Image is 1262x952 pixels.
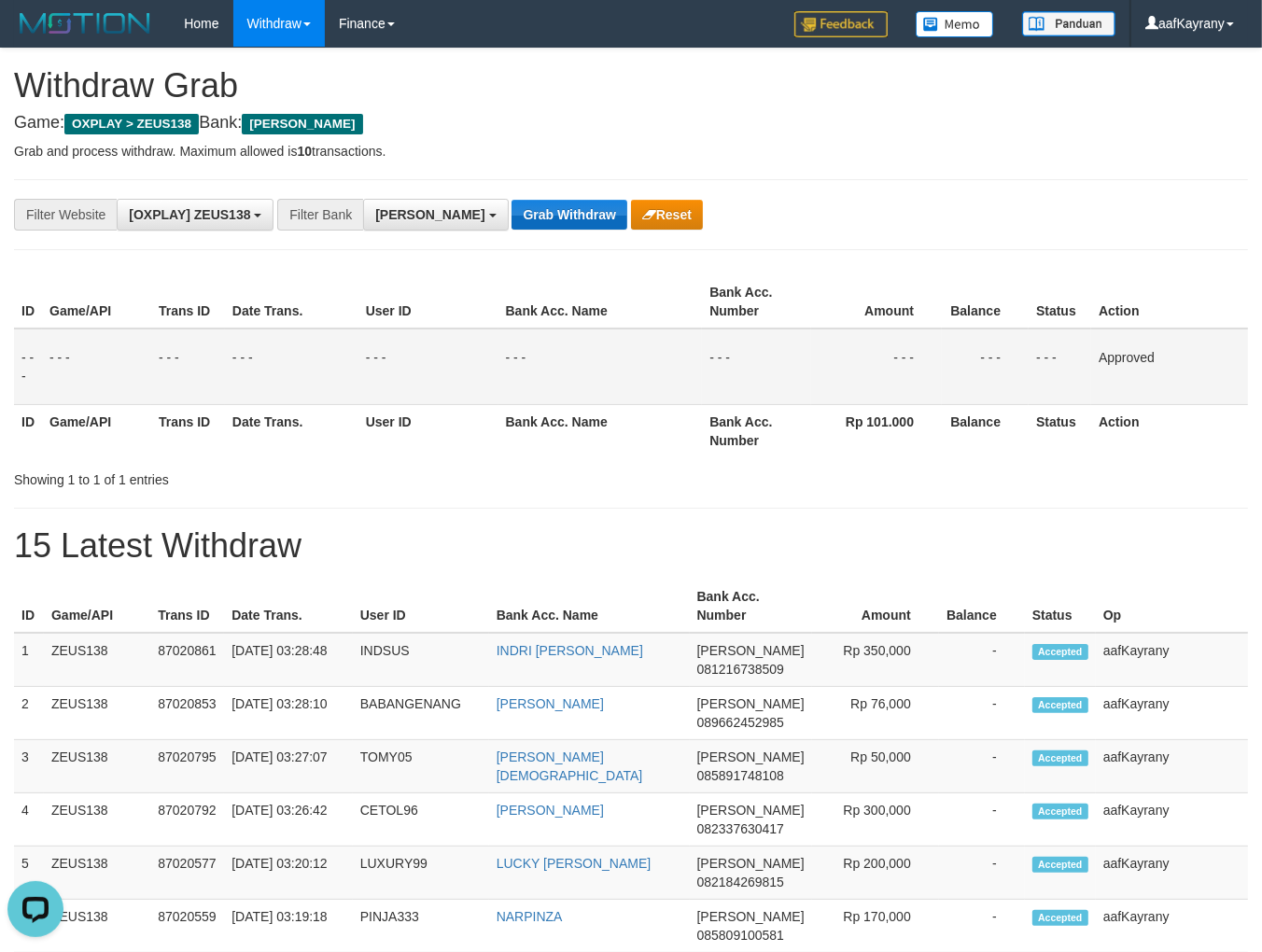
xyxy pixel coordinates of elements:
[702,275,811,329] th: Bank Acc. Number
[1029,275,1091,329] th: Status
[14,329,42,405] td: - - -
[14,793,44,847] td: 4
[353,740,489,793] td: TOMY05
[14,527,1248,565] h1: 15 Latest Withdraw
[44,687,150,740] td: ZEUS138
[14,67,1248,105] h1: Withdraw Grab
[498,329,703,405] td: - - -
[1096,847,1248,900] td: aafKayrany
[14,580,44,633] th: ID
[916,11,994,37] img: Button%20Memo.svg
[150,580,224,633] th: Trans ID
[225,329,358,405] td: - - -
[44,580,150,633] th: Game/API
[497,856,651,871] a: LUCKY [PERSON_NAME]
[697,803,805,818] span: [PERSON_NAME]
[497,696,604,711] a: [PERSON_NAME]
[1096,740,1248,793] td: aafKayrany
[14,687,44,740] td: 2
[1032,910,1088,926] span: Accepted
[498,275,703,329] th: Bank Acc. Name
[224,793,353,847] td: [DATE] 03:26:42
[697,928,784,943] span: Copy 085809100581 to clipboard
[14,740,44,793] td: 3
[1029,404,1091,457] th: Status
[151,329,225,405] td: - - -
[358,329,498,405] td: - - -
[1096,580,1248,633] th: Op
[363,199,508,231] button: [PERSON_NAME]
[150,687,224,740] td: 87020853
[939,580,1025,633] th: Balance
[697,662,784,677] span: Copy 081216738509 to clipboard
[811,329,942,405] td: - - -
[812,580,939,633] th: Amount
[14,199,117,231] div: Filter Website
[812,847,939,900] td: Rp 200,000
[1029,329,1091,405] td: - - -
[942,329,1029,405] td: - - -
[14,463,512,489] div: Showing 1 to 1 of 1 entries
[14,847,44,900] td: 5
[44,847,150,900] td: ZEUS138
[812,687,939,740] td: Rp 76,000
[224,687,353,740] td: [DATE] 03:28:10
[1022,11,1115,36] img: panduan.png
[42,404,151,457] th: Game/API
[1032,750,1088,766] span: Accepted
[942,404,1029,457] th: Balance
[358,275,498,329] th: User ID
[129,207,250,222] span: [OXPLAY] ZEUS138
[242,114,362,134] span: [PERSON_NAME]
[497,803,604,818] a: [PERSON_NAME]
[14,275,42,329] th: ID
[942,275,1029,329] th: Balance
[489,580,690,633] th: Bank Acc. Name
[697,875,784,889] span: Copy 082184269815 to clipboard
[1091,404,1248,457] th: Action
[14,114,1248,133] h4: Game: Bank:
[42,275,151,329] th: Game/API
[631,200,703,230] button: Reset
[1091,275,1248,329] th: Action
[14,9,156,37] img: MOTION_logo.png
[1032,857,1088,873] span: Accepted
[224,847,353,900] td: [DATE] 03:20:12
[277,199,363,231] div: Filter Bank
[151,275,225,329] th: Trans ID
[1025,580,1096,633] th: Status
[497,749,643,783] a: [PERSON_NAME][DEMOGRAPHIC_DATA]
[353,793,489,847] td: CETOL96
[697,696,805,711] span: [PERSON_NAME]
[44,633,150,687] td: ZEUS138
[64,114,199,134] span: OXPLAY > ZEUS138
[375,207,484,222] span: [PERSON_NAME]
[794,11,888,37] img: Feedback.jpg
[14,404,42,457] th: ID
[512,200,626,230] button: Grab Withdraw
[939,687,1025,740] td: -
[224,740,353,793] td: [DATE] 03:27:07
[14,142,1248,161] p: Grab and process withdraw. Maximum allowed is transactions.
[42,329,151,405] td: - - -
[939,740,1025,793] td: -
[812,740,939,793] td: Rp 50,000
[690,580,812,633] th: Bank Acc. Number
[702,329,811,405] td: - - -
[697,856,805,871] span: [PERSON_NAME]
[497,909,563,924] a: NARPINZA
[150,633,224,687] td: 87020861
[44,740,150,793] td: ZEUS138
[939,847,1025,900] td: -
[939,793,1025,847] td: -
[358,404,498,457] th: User ID
[117,199,273,231] button: [OXPLAY] ZEUS138
[1096,687,1248,740] td: aafKayrany
[225,275,358,329] th: Date Trans.
[1032,697,1088,713] span: Accepted
[14,633,44,687] td: 1
[224,633,353,687] td: [DATE] 03:28:48
[353,580,489,633] th: User ID
[697,821,784,836] span: Copy 082337630417 to clipboard
[7,7,63,63] button: Open LiveChat chat widget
